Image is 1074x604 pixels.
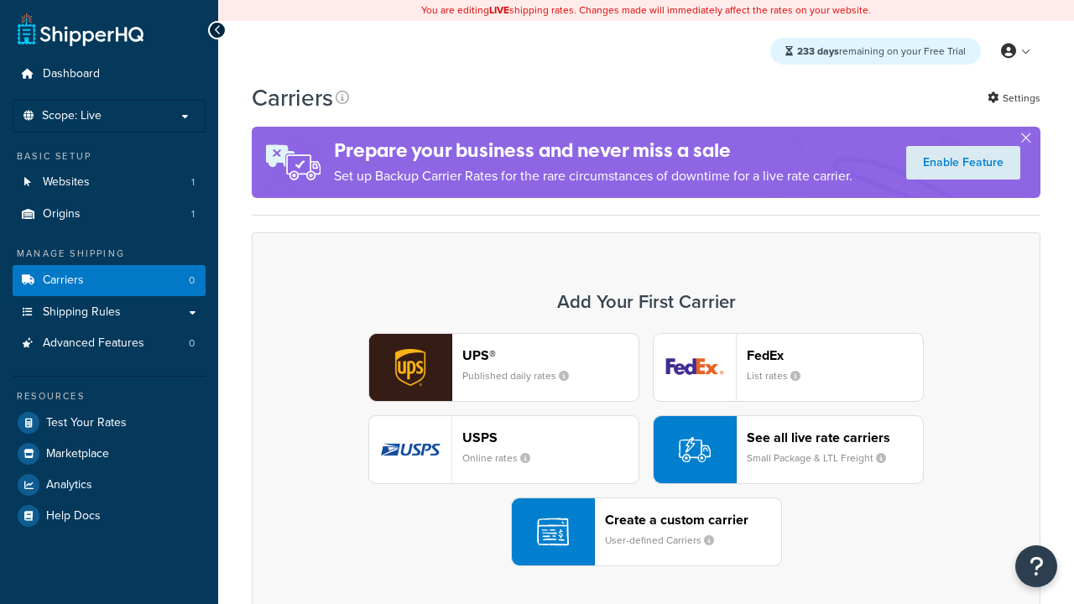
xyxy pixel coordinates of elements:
li: Advanced Features [13,328,206,359]
a: Enable Feature [906,146,1020,180]
header: See all live rate carriers [747,430,923,445]
li: Carriers [13,265,206,296]
div: Resources [13,389,206,404]
img: fedEx logo [654,334,736,401]
button: Create a custom carrierUser-defined Carriers [511,497,782,566]
span: Test Your Rates [46,416,127,430]
span: 0 [189,273,195,288]
header: FedEx [747,347,923,363]
span: Shipping Rules [43,305,121,320]
a: ShipperHQ Home [18,13,143,46]
span: 1 [191,175,195,190]
span: Carriers [43,273,84,288]
a: Websites 1 [13,167,206,198]
img: ups logo [369,334,451,401]
button: ups logoUPS®Published daily rates [368,333,639,402]
img: ad-rules-rateshop-fe6ec290ccb7230408bd80ed9643f0289d75e0ffd9eb532fc0e269fcd187b520.png [252,127,334,198]
strong: 233 days [797,44,839,59]
a: Analytics [13,470,206,500]
button: fedEx logoFedExList rates [653,333,924,402]
img: usps logo [369,416,451,483]
small: List rates [747,368,814,383]
a: Marketplace [13,439,206,469]
span: Help Docs [46,509,101,523]
a: Origins 1 [13,199,206,230]
button: See all live rate carriersSmall Package & LTL Freight [653,415,924,484]
a: Shipping Rules [13,297,206,328]
h4: Prepare your business and never miss a sale [334,137,852,164]
span: Dashboard [43,67,100,81]
img: icon-carrier-liverate-becf4550.svg [679,434,711,466]
small: Small Package & LTL Freight [747,450,899,466]
small: Online rates [462,450,544,466]
li: Websites [13,167,206,198]
span: Advanced Features [43,336,144,351]
header: USPS [462,430,639,445]
h1: Carriers [252,81,333,114]
button: usps logoUSPSOnline rates [368,415,639,484]
a: Settings [988,86,1040,110]
b: LIVE [489,3,509,18]
li: Origins [13,199,206,230]
span: Analytics [46,478,92,492]
a: Help Docs [13,501,206,531]
a: Dashboard [13,59,206,90]
span: Scope: Live [42,109,102,123]
header: Create a custom carrier [605,512,781,528]
h3: Add Your First Carrier [269,292,1023,312]
img: icon-carrier-custom-c93b8a24.svg [537,516,569,548]
span: Websites [43,175,90,190]
small: Published daily rates [462,368,582,383]
div: Basic Setup [13,149,206,164]
span: 0 [189,336,195,351]
span: Marketplace [46,447,109,461]
a: Advanced Features 0 [13,328,206,359]
button: Open Resource Center [1015,545,1057,587]
span: Origins [43,207,81,221]
a: Carriers 0 [13,265,206,296]
small: User-defined Carriers [605,533,727,548]
div: remaining on your Free Trial [770,38,981,65]
div: Manage Shipping [13,247,206,261]
p: Set up Backup Carrier Rates for the rare circumstances of downtime for a live rate carrier. [334,164,852,188]
a: Test Your Rates [13,408,206,438]
header: UPS® [462,347,639,363]
span: 1 [191,207,195,221]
